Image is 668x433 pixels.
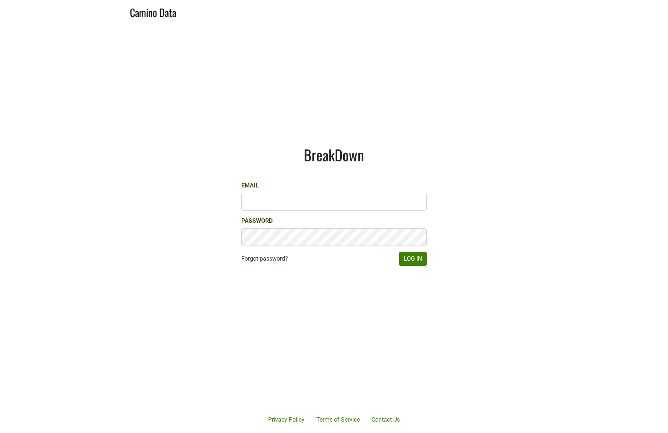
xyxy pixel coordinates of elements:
[310,412,366,427] a: Terms of Service
[262,412,310,427] a: Privacy Policy
[241,217,273,225] label: Password
[241,181,259,190] label: Email
[399,252,427,266] button: Log In
[366,412,406,427] a: Contact Us
[241,254,288,263] a: Forgot password?
[241,146,427,164] h1: BreakDown
[130,3,176,20] a: Camino Data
